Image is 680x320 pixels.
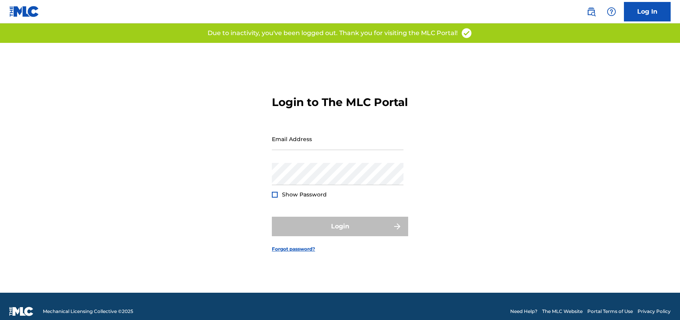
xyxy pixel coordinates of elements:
[641,283,680,320] iframe: Chat Widget
[607,7,616,16] img: help
[604,4,619,19] div: Help
[510,308,537,315] a: Need Help?
[638,308,671,315] a: Privacy Policy
[461,27,472,39] img: access
[624,2,671,21] a: Log In
[272,95,408,109] h3: Login to The MLC Portal
[9,6,39,17] img: MLC Logo
[9,307,33,316] img: logo
[43,308,133,315] span: Mechanical Licensing Collective © 2025
[583,4,599,19] a: Public Search
[587,308,633,315] a: Portal Terms of Use
[282,191,327,198] span: Show Password
[208,28,458,38] p: Due to inactivity, you've been logged out. Thank you for visiting the MLC Portal!
[542,308,583,315] a: The MLC Website
[587,7,596,16] img: search
[272,246,315,253] a: Forgot password?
